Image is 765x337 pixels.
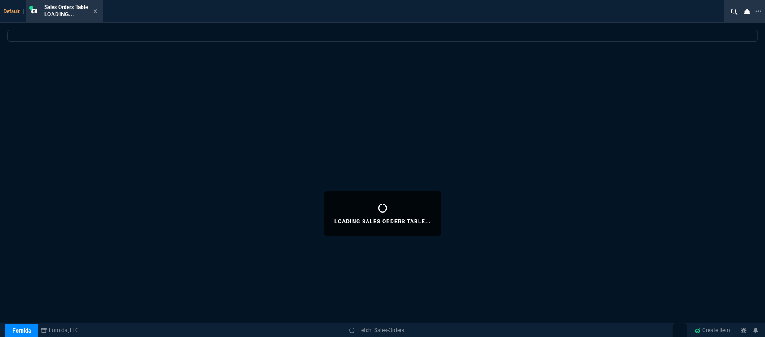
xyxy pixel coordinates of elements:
span: Default [4,9,24,14]
nx-icon: Close Workbench [741,6,753,17]
p: Loading Sales Orders Table... [334,218,431,225]
p: Loading... [44,11,88,18]
a: msbcCompanyName [38,326,82,334]
a: Create Item [691,324,734,337]
nx-icon: Close Tab [93,8,97,15]
span: Sales Orders Table [44,4,88,10]
nx-icon: Open New Tab [755,7,761,16]
nx-icon: Search [727,6,741,17]
a: Fetch: Sales-Orders [349,326,404,334]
